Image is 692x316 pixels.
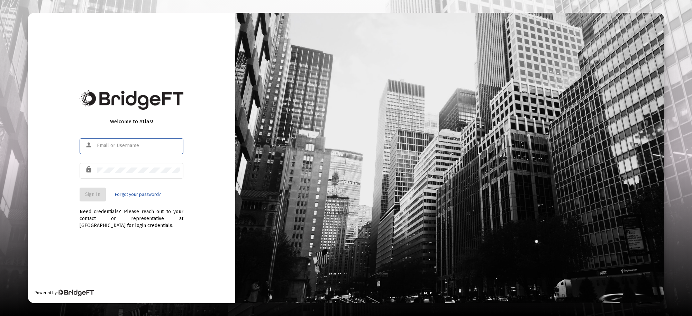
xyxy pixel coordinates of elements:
[80,118,183,125] div: Welcome to Atlas!
[115,191,161,198] a: Forgot your password?
[97,143,180,148] input: Email or Username
[80,90,183,110] img: Bridge Financial Technology Logo
[80,201,183,229] div: Need credentials? Please reach out to your contact or representative at [GEOGRAPHIC_DATA] for log...
[85,165,93,174] mat-icon: lock
[80,188,106,201] button: Sign In
[85,191,100,197] span: Sign In
[85,141,93,149] mat-icon: person
[57,289,94,296] img: Bridge Financial Technology Logo
[35,289,94,296] div: Powered by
